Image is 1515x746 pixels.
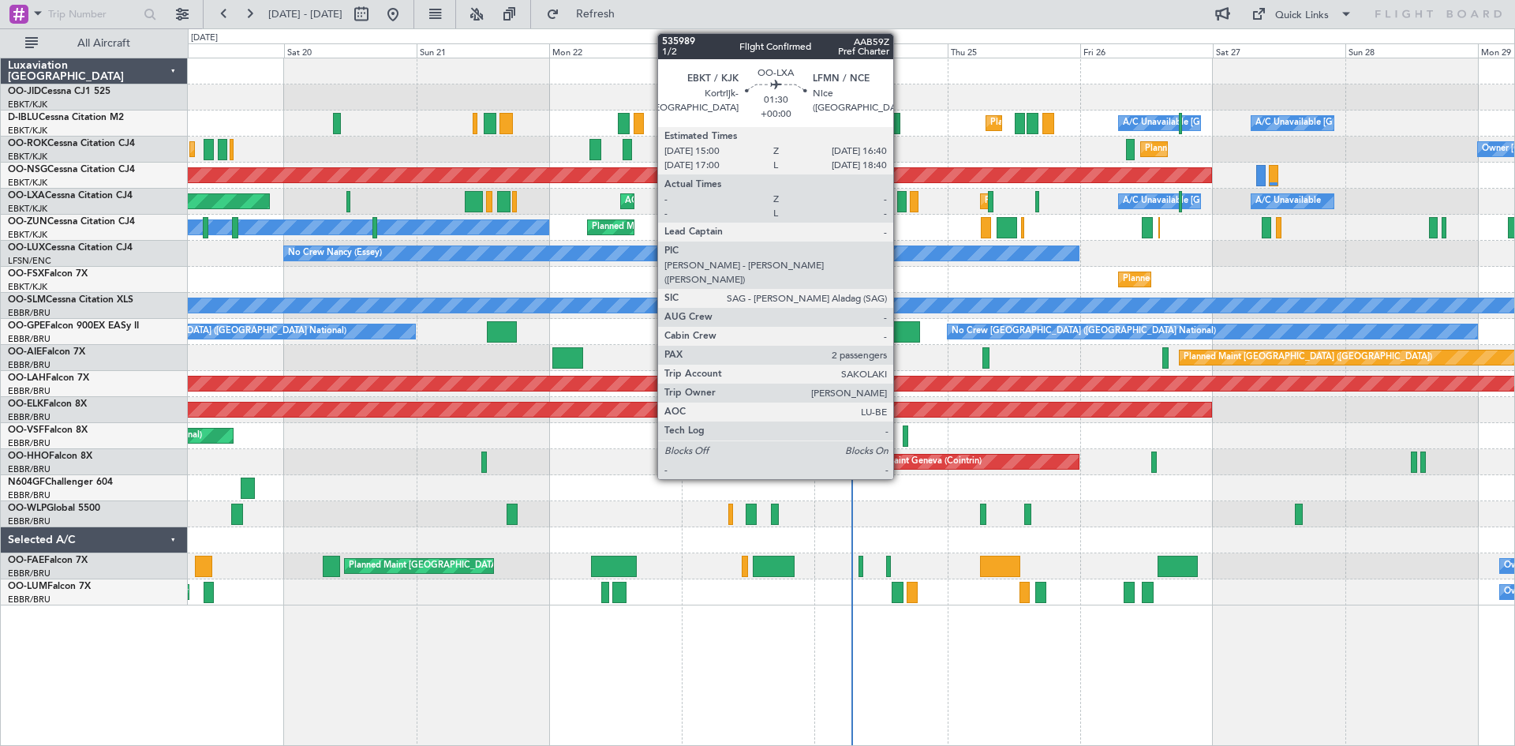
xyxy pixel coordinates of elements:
div: A/C Unavailable [GEOGRAPHIC_DATA] ([GEOGRAPHIC_DATA] National) [1123,111,1416,135]
div: A/C Unavailable [1255,189,1321,213]
div: Fri 19 [151,43,284,58]
input: Trip Number [48,2,139,26]
div: Thu 25 [948,43,1080,58]
a: EBBR/BRU [8,359,50,371]
div: [DATE] [191,32,218,45]
a: EBKT/KJK [8,229,47,241]
div: Planned Maint Kortrijk-[GEOGRAPHIC_DATA] [194,137,378,161]
span: OO-NSG [8,165,47,174]
div: Sun 28 [1345,43,1478,58]
a: D-IBLUCessna Citation M2 [8,113,124,122]
div: Planned Maint Kortrijk-[GEOGRAPHIC_DATA] [1145,137,1329,161]
span: OO-SLM [8,295,46,305]
div: Sat 20 [284,43,417,58]
span: OO-LXA [8,191,45,201]
div: Sun 21 [417,43,549,58]
a: EBBR/BRU [8,489,50,501]
a: EBKT/KJK [8,99,47,111]
span: OO-GPE [8,321,45,331]
a: OO-SLMCessna Citation XLS [8,295,133,305]
a: OO-LUXCessna Citation CJ4 [8,243,133,253]
a: EBBR/BRU [8,437,50,449]
a: OO-ELKFalcon 8X [8,399,87,409]
span: OO-WLP [8,504,47,513]
a: EBKT/KJK [8,125,47,137]
a: OO-AIEFalcon 7X [8,347,85,357]
span: OO-LUX [8,243,45,253]
div: A/C Unavailable [GEOGRAPHIC_DATA] ([GEOGRAPHIC_DATA] National) [1123,189,1416,213]
div: Tue 23 [682,43,814,58]
a: EBBR/BRU [8,515,50,527]
span: OO-LAH [8,373,46,383]
a: EBKT/KJK [8,281,47,293]
div: AOG Maint Kortrijk-[GEOGRAPHIC_DATA] [625,189,797,213]
span: OO-ROK [8,139,47,148]
button: All Aircraft [17,31,171,56]
a: EBBR/BRU [8,411,50,423]
a: OO-LUMFalcon 7X [8,582,91,591]
a: EBBR/BRU [8,385,50,397]
a: OO-FAEFalcon 7X [8,556,88,565]
a: OO-NSGCessna Citation CJ4 [8,165,135,174]
div: Wed 24 [814,43,947,58]
span: OO-HHO [8,452,49,461]
div: Fri 26 [1080,43,1213,58]
a: OO-ZUNCessna Citation CJ4 [8,217,135,227]
div: No Crew Nancy (Essey) [288,242,382,265]
div: Planned Maint Geneva (Cointrin) [851,450,982,474]
span: OO-JID [8,87,41,96]
a: OO-LXACessna Citation CJ4 [8,191,133,201]
a: OO-GPEFalcon 900EX EASy II [8,321,139,331]
span: OO-ZUN [8,217,47,227]
a: OO-VSFFalcon 8X [8,425,88,435]
a: OO-FSXFalcon 7X [8,269,88,279]
div: Planned Maint [GEOGRAPHIC_DATA] ([GEOGRAPHIC_DATA] National) [349,554,634,578]
div: Planned Maint Kortrijk-[GEOGRAPHIC_DATA] [1123,268,1307,291]
button: Refresh [539,2,634,27]
a: LFSN/ENC [8,255,51,267]
span: OO-FAE [8,556,44,565]
span: [DATE] - [DATE] [268,7,342,21]
div: Quick Links [1275,8,1329,24]
a: EBKT/KJK [8,177,47,189]
a: EBBR/BRU [8,463,50,475]
div: Sat 27 [1213,43,1345,58]
a: EBBR/BRU [8,333,50,345]
a: OO-HHOFalcon 8X [8,452,92,461]
span: OO-LUM [8,582,47,591]
div: Planned Maint [GEOGRAPHIC_DATA] ([GEOGRAPHIC_DATA]) [1184,346,1432,369]
span: OO-AIE [8,347,42,357]
a: EBKT/KJK [8,203,47,215]
a: N604GFChallenger 604 [8,478,113,487]
span: OO-ELK [8,399,43,409]
div: Planned Maint Kortrijk-[GEOGRAPHIC_DATA] [592,216,776,239]
span: OO-VSF [8,425,44,435]
a: EBKT/KJK [8,151,47,163]
div: Mon 22 [549,43,682,58]
button: Quick Links [1244,2,1360,27]
a: OO-WLPGlobal 5500 [8,504,100,513]
div: A/C Unavailable [GEOGRAPHIC_DATA]-[GEOGRAPHIC_DATA] [1255,111,1507,135]
div: Planned Maint Nice ([GEOGRAPHIC_DATA]) [990,111,1166,135]
a: EBBR/BRU [8,594,50,605]
span: Refresh [563,9,629,20]
a: EBBR/BRU [8,307,50,319]
a: OO-JIDCessna CJ1 525 [8,87,110,96]
span: All Aircraft [41,38,166,49]
span: OO-FSX [8,269,44,279]
a: EBBR/BRU [8,568,50,579]
a: OO-LAHFalcon 7X [8,373,89,383]
div: No Crew [GEOGRAPHIC_DATA] ([GEOGRAPHIC_DATA] National) [82,320,346,343]
a: OO-ROKCessna Citation CJ4 [8,139,135,148]
div: No Crew [GEOGRAPHIC_DATA] ([GEOGRAPHIC_DATA] National) [952,320,1216,343]
span: D-IBLU [8,113,39,122]
span: N604GF [8,478,45,487]
div: Planned Maint Kortrijk-[GEOGRAPHIC_DATA] [985,189,1169,213]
